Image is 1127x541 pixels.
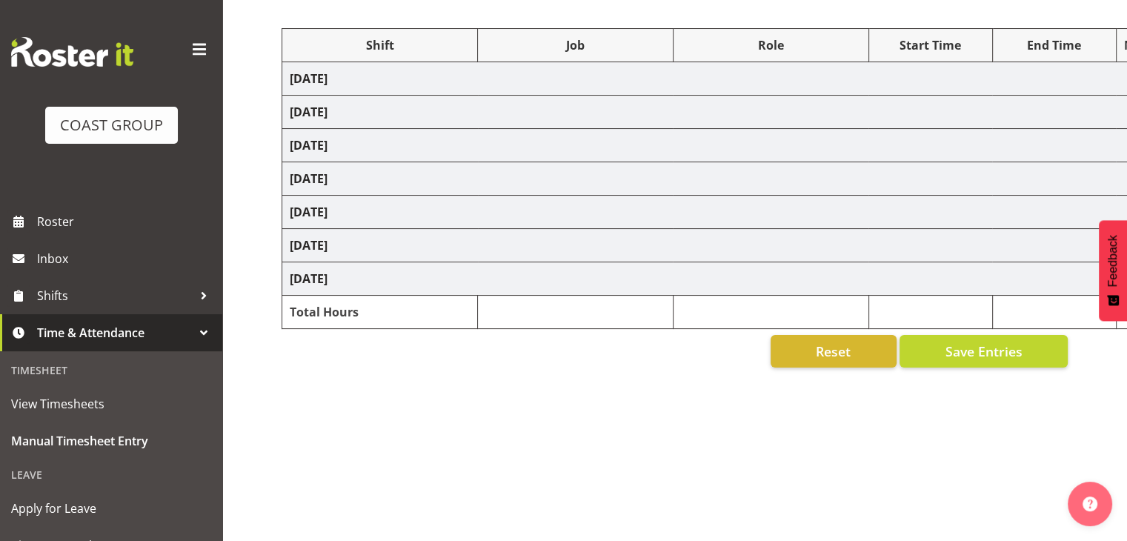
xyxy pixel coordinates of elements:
[11,497,211,520] span: Apply for Leave
[4,355,219,385] div: Timesheet
[816,342,851,361] span: Reset
[1099,220,1127,321] button: Feedback - Show survey
[1083,497,1097,511] img: help-xxl-2.png
[60,114,163,136] div: COAST GROUP
[11,37,133,67] img: Rosterit website logo
[681,36,861,54] div: Role
[945,342,1022,361] span: Save Entries
[877,36,985,54] div: Start Time
[4,385,219,422] a: View Timesheets
[900,335,1068,368] button: Save Entries
[11,430,211,452] span: Manual Timesheet Entry
[37,248,215,270] span: Inbox
[485,36,665,54] div: Job
[4,422,219,459] a: Manual Timesheet Entry
[37,210,215,233] span: Roster
[771,335,897,368] button: Reset
[290,36,470,54] div: Shift
[37,322,193,344] span: Time & Attendance
[1106,235,1120,287] span: Feedback
[11,393,211,415] span: View Timesheets
[1000,36,1108,54] div: End Time
[4,459,219,490] div: Leave
[37,285,193,307] span: Shifts
[282,296,478,329] td: Total Hours
[4,490,219,527] a: Apply for Leave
